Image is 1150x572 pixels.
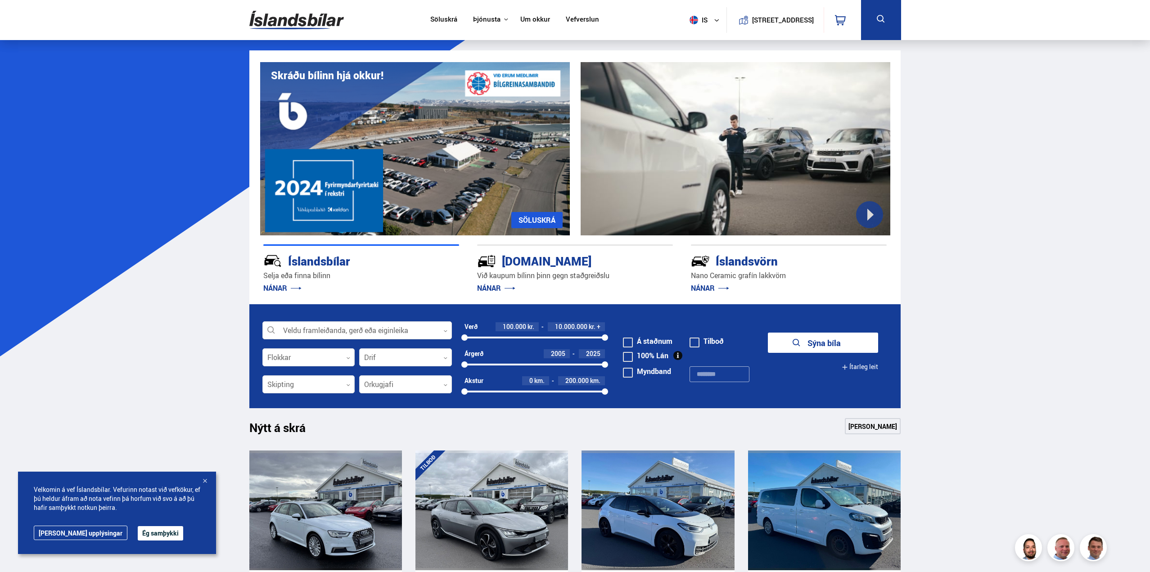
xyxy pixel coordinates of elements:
[691,283,729,293] a: NÁNAR
[623,338,672,345] label: Á staðnum
[691,252,710,270] img: -Svtn6bYgwAsiwNX.svg
[263,252,282,270] img: JRvxyua_JYH6wB4c.svg
[686,16,708,24] span: is
[768,333,878,353] button: Sýna bíla
[534,377,545,384] span: km.
[520,15,550,25] a: Um okkur
[731,7,819,33] a: [STREET_ADDRESS]
[473,15,501,24] button: Þjónusta
[845,418,901,434] a: [PERSON_NAME]
[623,368,671,375] label: Myndband
[511,212,563,228] a: SÖLUSKRÁ
[271,69,383,81] h1: Skráðu bílinn hjá okkur!
[1049,536,1076,563] img: siFngHWaQ9KaOqBr.png
[477,252,496,270] img: tr5P-W3DuiFaO7aO.svg
[260,62,570,235] img: eKx6w-_Home_640_.png
[465,377,483,384] div: Akstur
[623,352,668,359] label: 100% Lán
[477,270,673,281] p: Við kaupum bílinn þinn gegn staðgreiðslu
[34,485,200,512] span: Velkomin á vef Íslandsbílar. Vefurinn notast við vefkökur, ef þú heldur áfram að nota vefinn þá h...
[263,270,459,281] p: Selja eða finna bílinn
[566,15,599,25] a: Vefverslun
[690,338,724,345] label: Tilboð
[34,526,127,540] a: [PERSON_NAME] upplýsingar
[590,377,600,384] span: km.
[691,270,887,281] p: Nano Ceramic grafín lakkvörn
[249,5,344,35] img: G0Ugv5HjCgRt.svg
[529,376,533,385] span: 0
[138,526,183,540] button: Ég samþykki
[691,252,855,268] div: Íslandsvörn
[555,322,587,331] span: 10.000.000
[503,322,526,331] span: 100.000
[465,323,478,330] div: Verð
[477,283,515,293] a: NÁNAR
[565,376,589,385] span: 200.000
[842,357,878,377] button: Ítarleg leit
[477,252,641,268] div: [DOMAIN_NAME]
[756,16,811,24] button: [STREET_ADDRESS]
[597,323,600,330] span: +
[690,16,698,24] img: svg+xml;base64,PHN2ZyB4bWxucz0iaHR0cDovL3d3dy53My5vcmcvMjAwMC9zdmciIHdpZHRoPSI1MTIiIGhlaWdodD0iNT...
[686,7,726,33] button: is
[1081,536,1108,563] img: FbJEzSuNWCJXmdc-.webp
[551,349,565,358] span: 2005
[249,421,321,440] h1: Nýtt á skrá
[465,350,483,357] div: Árgerð
[528,323,534,330] span: kr.
[586,349,600,358] span: 2025
[430,15,457,25] a: Söluskrá
[589,323,595,330] span: kr.
[263,252,427,268] div: Íslandsbílar
[263,283,302,293] a: NÁNAR
[1016,536,1043,563] img: nhp88E3Fdnt1Opn2.png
